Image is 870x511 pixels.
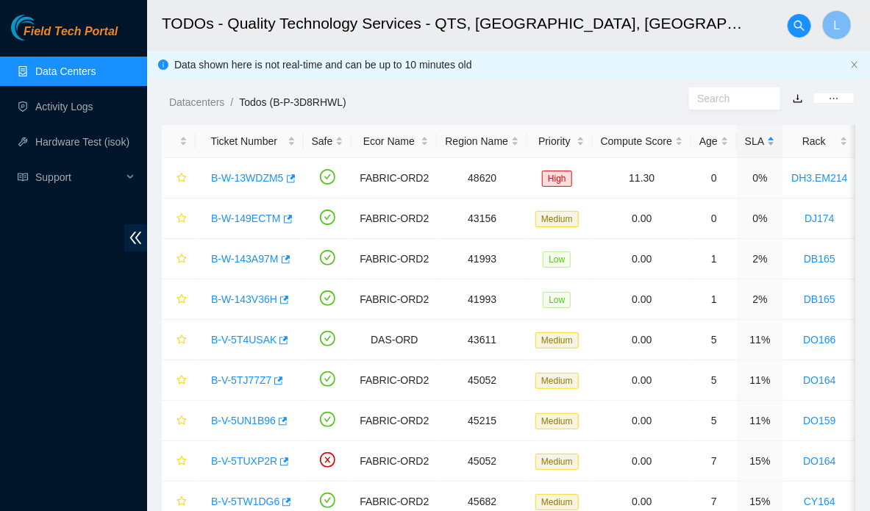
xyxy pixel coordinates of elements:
[535,413,579,429] span: Medium
[230,96,233,108] span: /
[320,169,335,185] span: check-circle
[691,199,737,239] td: 0
[805,212,834,224] a: DJ174
[535,454,579,470] span: Medium
[791,172,847,184] a: DH3.EM214
[829,93,839,104] span: ellipsis
[177,213,187,225] span: star
[593,441,691,482] td: 0.00
[177,173,187,185] span: star
[352,239,437,279] td: FABRIC-ORD2
[543,251,571,268] span: Low
[593,320,691,360] td: 0.00
[170,449,188,473] button: star
[737,320,783,360] td: 11%
[170,328,188,351] button: star
[593,239,691,279] td: 0.00
[437,199,527,239] td: 43156
[437,320,527,360] td: 43611
[535,373,579,389] span: Medium
[535,332,579,349] span: Medium
[170,166,188,190] button: star
[437,360,527,401] td: 45052
[352,320,437,360] td: DAS-ORD
[211,212,281,224] a: B-W-149ECTM
[320,371,335,387] span: check-circle
[737,279,783,320] td: 2%
[18,172,28,182] span: read
[834,16,841,35] span: L
[737,158,783,199] td: 0%
[177,375,187,387] span: star
[320,452,335,468] span: close-circle
[352,158,437,199] td: FABRIC-ORD2
[170,287,188,311] button: star
[352,360,437,401] td: FABRIC-ORD2
[211,334,277,346] a: B-V-5T4USAK
[170,409,188,432] button: star
[211,455,277,467] a: B-V-5TUXP2R
[803,334,835,346] a: DO166
[177,456,187,468] span: star
[803,415,835,426] a: DO159
[352,441,437,482] td: FABRIC-ORD2
[320,493,335,508] span: check-circle
[24,25,118,39] span: Field Tech Portal
[352,401,437,441] td: FABRIC-ORD2
[803,374,835,386] a: DO164
[788,20,810,32] span: search
[542,171,572,187] span: High
[177,496,187,508] span: star
[593,158,691,199] td: 11.30
[177,415,187,427] span: star
[737,199,783,239] td: 0%
[170,247,188,271] button: star
[691,320,737,360] td: 5
[782,87,814,110] button: download
[352,199,437,239] td: FABRIC-ORD2
[352,279,437,320] td: FABRIC-ORD2
[211,415,276,426] a: B-V-5UN1B96
[691,279,737,320] td: 1
[211,293,277,305] a: B-W-143V36H
[211,172,284,184] a: B-W-13WDZM5
[35,136,129,148] a: Hardware Test (isok)
[804,496,835,507] a: CY164
[850,60,859,69] span: close
[437,239,527,279] td: 41993
[593,360,691,401] td: 0.00
[593,279,691,320] td: 0.00
[535,494,579,510] span: Medium
[437,401,527,441] td: 45215
[177,254,187,265] span: star
[170,368,188,392] button: star
[320,290,335,306] span: check-circle
[691,360,737,401] td: 5
[691,441,737,482] td: 7
[320,210,335,225] span: check-circle
[804,253,835,265] a: DB165
[211,374,271,386] a: B-V-5TJ77Z7
[788,14,811,37] button: search
[737,401,783,441] td: 11%
[804,293,835,305] a: DB165
[737,239,783,279] td: 2%
[697,90,760,107] input: Search
[543,292,571,308] span: Low
[535,211,579,227] span: Medium
[737,360,783,401] td: 11%
[239,96,346,108] a: Todos (B-P-3D8RHWL)
[737,441,783,482] td: 15%
[437,158,527,199] td: 48620
[320,331,335,346] span: check-circle
[35,65,96,77] a: Data Centers
[177,335,187,346] span: star
[11,15,74,40] img: Akamai Technologies
[211,496,279,507] a: B-V-5TW1DG6
[170,207,188,230] button: star
[177,294,187,306] span: star
[691,239,737,279] td: 1
[169,96,224,108] a: Datacenters
[803,455,835,467] a: DO164
[593,199,691,239] td: 0.00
